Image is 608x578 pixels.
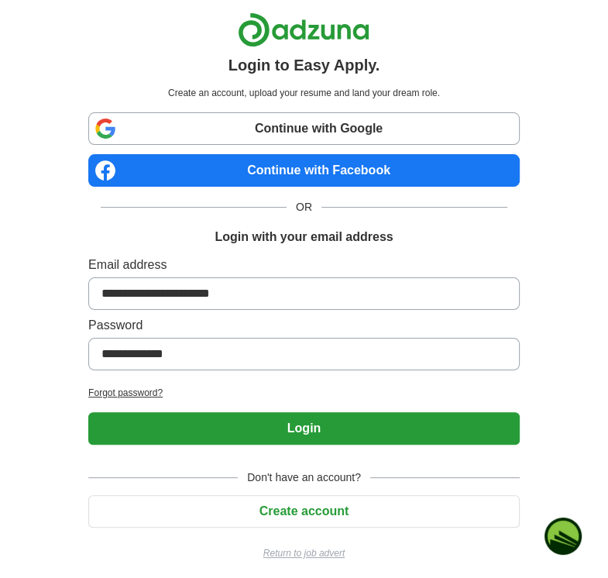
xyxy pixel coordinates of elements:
a: Continue with Google [88,112,520,145]
a: Return to job advert [88,546,520,560]
p: Create an account, upload your resume and land your dream role. [91,86,517,100]
h1: Login to Easy Apply. [228,53,380,77]
button: Create account [88,495,520,528]
a: Forgot password? [88,386,520,400]
img: Adzuna logo [238,12,369,47]
span: OR [287,199,321,215]
a: Continue with Facebook [88,154,520,187]
label: Email address [88,256,520,274]
a: Create account [88,504,520,518]
span: Don't have an account? [238,470,370,486]
label: Password [88,316,520,335]
button: Login [88,412,520,445]
h1: Login with your email address [215,228,393,246]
